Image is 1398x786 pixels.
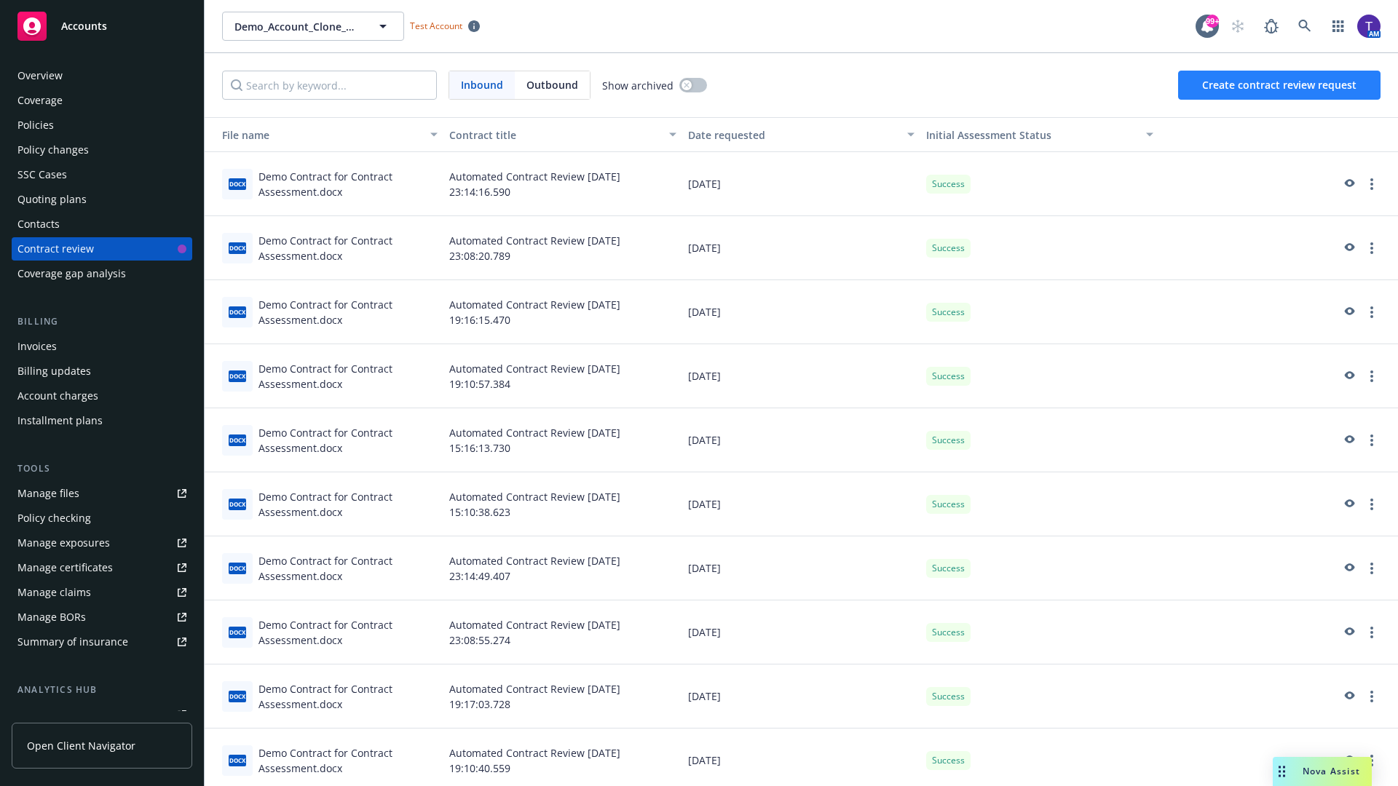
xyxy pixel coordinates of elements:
[1206,15,1219,28] div: 99+
[12,581,192,604] a: Manage claims
[12,531,192,555] a: Manage exposures
[515,71,590,99] span: Outbound
[12,683,192,697] div: Analytics hub
[682,664,921,729] div: [DATE]
[1357,15,1381,38] img: photo
[12,606,192,629] a: Manage BORs
[932,306,965,319] span: Success
[1340,688,1357,705] a: preview
[1303,765,1360,777] span: Nova Assist
[12,89,192,112] a: Coverage
[932,626,965,639] span: Success
[17,163,67,186] div: SSC Cases
[1202,78,1356,92] span: Create contract review request
[682,472,921,536] div: [DATE]
[1363,496,1381,513] a: more
[229,306,246,317] span: docx
[932,562,965,575] span: Success
[17,213,60,236] div: Contacts
[12,360,192,383] a: Billing updates
[17,64,63,87] div: Overview
[17,630,128,654] div: Summary of insurance
[682,152,921,216] div: [DATE]
[229,242,246,253] span: docx
[12,556,192,579] a: Manage certificates
[682,536,921,600] div: [DATE]
[1178,71,1381,100] button: Create contract review request
[682,408,921,472] div: [DATE]
[12,384,192,408] a: Account charges
[449,127,660,143] div: Contract title
[932,370,965,383] span: Success
[688,127,899,143] div: Date requested
[443,117,682,152] button: Contract title
[17,556,113,579] div: Manage certificates
[1363,303,1381,321] a: more
[602,78,674,93] span: Show archived
[17,482,79,505] div: Manage files
[17,360,91,383] div: Billing updates
[682,280,921,344] div: [DATE]
[449,71,515,99] span: Inbound
[12,114,192,137] a: Policies
[12,138,192,162] a: Policy changes
[932,434,965,447] span: Success
[1340,368,1357,385] a: preview
[932,178,965,191] span: Success
[229,563,246,573] span: docx
[12,262,192,285] a: Coverage gap analysis
[258,361,438,392] div: Demo Contract for Contract Assessment.docx
[1324,12,1353,41] a: Switch app
[17,138,89,162] div: Policy changes
[926,128,1051,142] span: Initial Assessment Status
[17,237,94,261] div: Contract review
[27,738,135,753] span: Open Client Navigator
[1340,560,1357,577] a: preview
[258,745,438,776] div: Demo Contract for Contract Assessment.docx
[443,216,682,280] div: Automated Contract Review [DATE] 23:08:20.789
[1363,752,1381,769] a: more
[1257,12,1286,41] a: Report a Bug
[443,152,682,216] div: Automated Contract Review [DATE] 23:14:16.590
[461,77,503,92] span: Inbound
[258,233,438,263] div: Demo Contract for Contract Assessment.docx
[12,188,192,211] a: Quoting plans
[258,553,438,584] div: Demo Contract for Contract Assessment.docx
[526,77,578,92] span: Outbound
[932,754,965,767] span: Success
[258,617,438,648] div: Demo Contract for Contract Assessment.docx
[12,507,192,530] a: Policy checking
[1363,560,1381,577] a: more
[17,114,54,137] div: Policies
[1340,175,1357,193] a: preview
[1340,432,1357,449] a: preview
[258,169,438,199] div: Demo Contract for Contract Assessment.docx
[12,409,192,432] a: Installment plans
[443,408,682,472] div: Automated Contract Review [DATE] 15:16:13.730
[1340,624,1357,641] a: preview
[1340,303,1357,321] a: preview
[1363,368,1381,385] a: more
[210,127,422,143] div: File name
[17,384,98,408] div: Account charges
[229,627,246,638] span: docx
[1273,757,1372,786] button: Nova Assist
[932,690,965,703] span: Success
[410,20,462,32] span: Test Account
[17,409,103,432] div: Installment plans
[1363,175,1381,193] a: more
[926,127,1137,143] div: Toggle SortBy
[17,507,91,530] div: Policy checking
[229,691,246,702] span: docx
[12,335,192,358] a: Invoices
[229,755,246,766] span: docx
[222,71,437,100] input: Search by keyword...
[210,127,422,143] div: Toggle SortBy
[258,425,438,456] div: Demo Contract for Contract Assessment.docx
[229,178,246,189] span: docx
[17,581,91,604] div: Manage claims
[12,482,192,505] a: Manage files
[17,262,126,285] div: Coverage gap analysis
